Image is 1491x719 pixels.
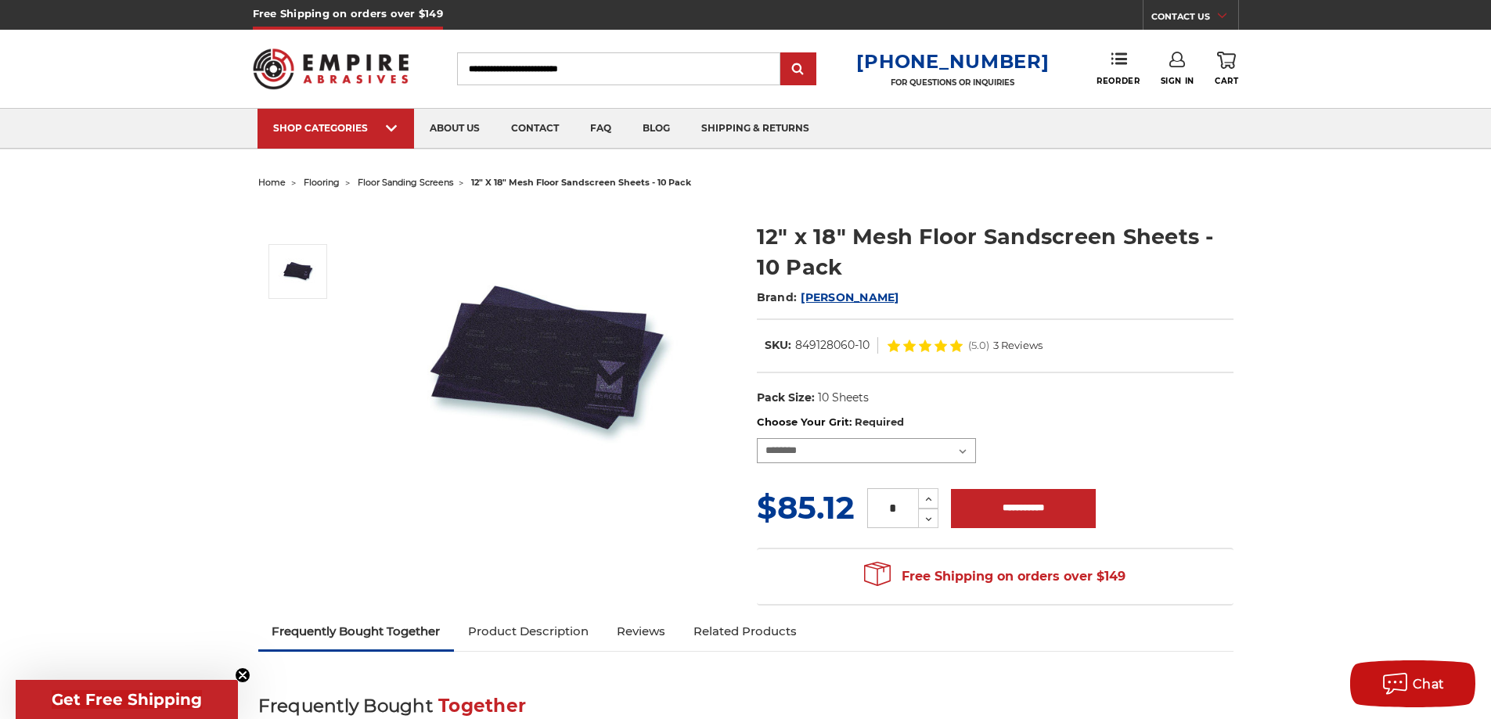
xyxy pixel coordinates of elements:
a: faq [574,109,627,149]
span: Frequently Bought [258,695,433,717]
a: floor sanding screens [358,177,453,188]
a: [PERSON_NAME] [801,290,899,304]
a: blog [627,109,686,149]
p: FOR QUESTIONS OR INQUIRIES [856,77,1049,88]
a: CONTACT US [1151,8,1238,30]
a: Reorder [1097,52,1140,85]
img: 12" x 18" Floor Sanding Screens [279,252,318,291]
h1: 12" x 18" Mesh Floor Sandscreen Sheets - 10 Pack [757,221,1233,282]
span: Brand: [757,290,798,304]
a: shipping & returns [686,109,825,149]
div: SHOP CATEGORIES [273,122,398,134]
div: Get Free ShippingClose teaser [16,680,238,719]
span: Reorder [1097,76,1140,86]
label: Choose Your Grit: [757,415,1233,430]
a: contact [495,109,574,149]
span: Sign In [1161,76,1194,86]
dd: 849128060-10 [795,337,870,354]
span: 12" x 18" mesh floor sandscreen sheets - 10 pack [471,177,691,188]
span: Together [438,695,526,717]
dt: Pack Size: [757,390,815,406]
img: Empire Abrasives [253,38,409,99]
input: Submit [783,54,814,85]
span: 3 Reviews [993,340,1043,351]
a: Product Description [454,614,603,649]
span: Cart [1215,76,1238,86]
a: about us [414,109,495,149]
button: Chat [1350,660,1475,707]
a: Related Products [679,614,811,649]
a: [PHONE_NUMBER] [856,50,1049,73]
a: Cart [1215,52,1238,86]
span: (5.0) [968,340,989,351]
dd: 10 Sheets [818,390,869,406]
small: Required [855,415,904,428]
img: 12" x 18" Floor Sanding Screens [392,205,705,518]
span: Chat [1413,677,1445,692]
a: Frequently Bought Together [258,614,455,649]
a: home [258,177,286,188]
dt: SKU: [765,337,791,354]
a: Reviews [603,614,679,649]
span: $85.12 [757,488,855,527]
span: Get Free Shipping [52,690,202,709]
a: flooring [304,177,340,188]
span: Free Shipping on orders over $149 [864,561,1125,592]
button: Close teaser [235,667,250,683]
